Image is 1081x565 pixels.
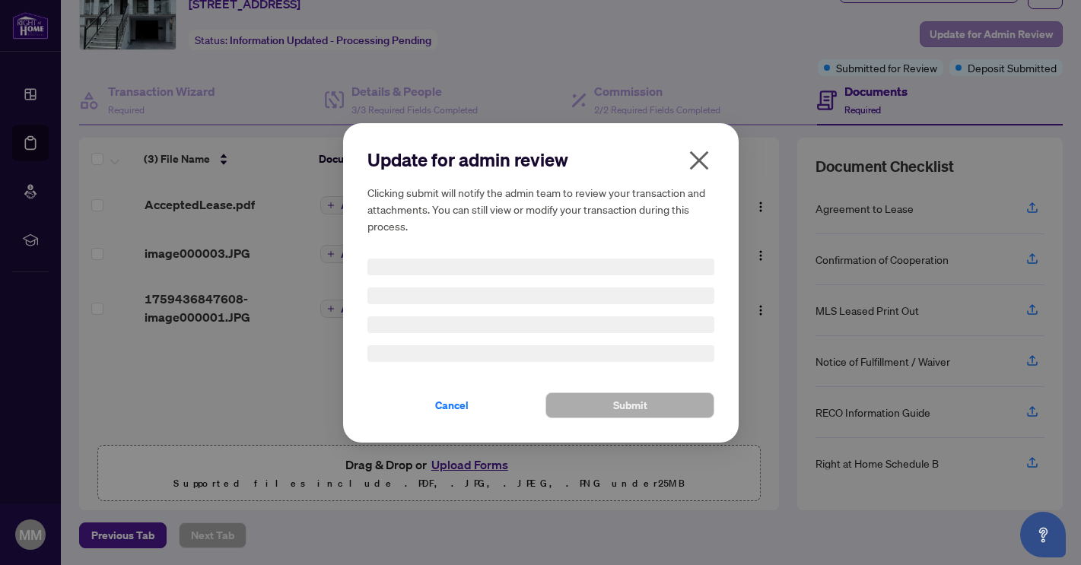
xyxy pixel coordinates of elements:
[545,392,714,418] button: Submit
[687,148,711,173] span: close
[1020,512,1066,557] button: Open asap
[435,393,469,417] span: Cancel
[367,392,536,418] button: Cancel
[367,184,714,234] h5: Clicking submit will notify the admin team to review your transaction and attachments. You can st...
[367,148,714,172] h2: Update for admin review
